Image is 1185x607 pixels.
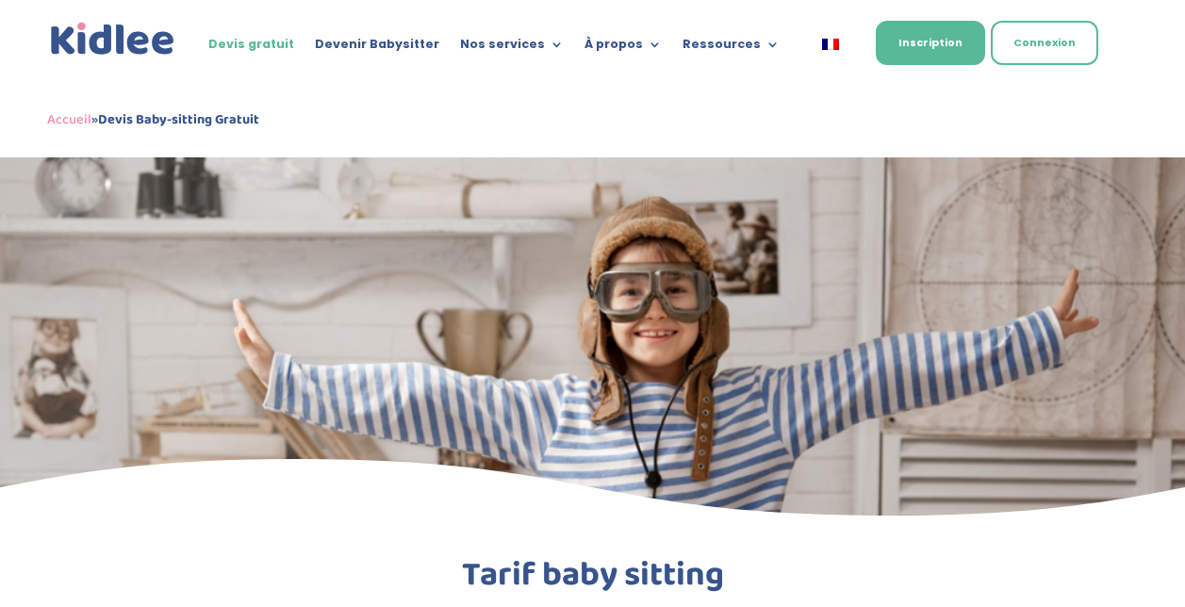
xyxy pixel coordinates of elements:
[822,39,839,50] img: Français
[47,108,91,131] a: Accueil
[683,38,780,58] a: Ressources
[98,108,259,131] strong: Devis Baby-sitting Gratuit
[178,558,1008,601] h1: Tarif baby sitting
[47,19,178,59] a: Kidlee Logo
[584,38,662,58] a: À propos
[991,21,1098,65] a: Connexion
[47,108,259,131] span: »
[47,19,178,59] img: logo_kidlee_bleu
[876,21,985,65] a: Inscription
[208,38,294,58] a: Devis gratuit
[460,38,564,58] a: Nos services
[315,38,439,58] a: Devenir Babysitter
